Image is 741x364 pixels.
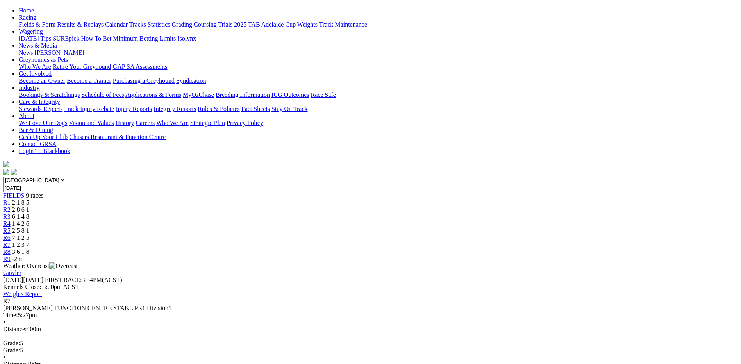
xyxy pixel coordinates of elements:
[3,277,43,283] span: [DATE]
[69,120,114,126] a: Vision and Values
[19,7,34,14] a: Home
[234,21,296,28] a: 2025 TAB Adelaide Cup
[113,77,175,84] a: Purchasing a Greyhound
[154,105,196,112] a: Integrity Reports
[19,28,43,35] a: Wagering
[105,21,128,28] a: Calendar
[241,105,270,112] a: Fact Sheets
[45,277,82,283] span: FIRST RACE:
[19,49,738,56] div: News & Media
[19,70,52,77] a: Get Involved
[3,305,738,312] div: [PERSON_NAME] FUNCTION CENTRE STAKE PR1 Division1
[3,298,11,304] span: R7
[3,284,738,291] div: Kennels Close: 3:00pm ACST
[311,91,336,98] a: Race Safe
[3,340,20,346] span: Grade:
[19,98,60,105] a: Care & Integrity
[19,77,65,84] a: Become an Owner
[3,347,738,354] div: 5
[190,120,225,126] a: Strategic Plan
[19,127,53,133] a: Bar & Dining
[19,105,62,112] a: Stewards Reports
[19,91,80,98] a: Bookings & Scratchings
[198,105,240,112] a: Rules & Policies
[67,77,111,84] a: Become a Trainer
[227,120,263,126] a: Privacy Policy
[3,248,11,255] a: R8
[19,91,738,98] div: Industry
[19,141,56,147] a: Contact GRSA
[19,77,738,84] div: Get Involved
[216,91,270,98] a: Breeding Information
[3,340,738,347] div: 5
[3,269,21,276] a: Gawler
[12,213,29,220] span: 6 1 4 8
[3,169,9,175] img: facebook.svg
[3,192,24,199] a: FIELDS
[49,262,78,269] img: Overcast
[3,199,11,206] a: R1
[12,220,29,227] span: 1 4 2 6
[19,112,34,119] a: About
[3,347,20,353] span: Grade:
[19,14,36,21] a: Racing
[3,206,11,213] a: R2
[136,120,155,126] a: Careers
[194,21,217,28] a: Coursing
[3,227,11,234] a: R5
[57,21,104,28] a: Results & Replays
[19,134,738,141] div: Bar & Dining
[116,105,152,112] a: Injury Reports
[64,105,114,112] a: Track Injury Rebate
[53,63,111,70] a: Retire Your Greyhound
[19,35,51,42] a: [DATE] Tips
[3,213,11,220] a: R3
[12,227,29,234] span: 2 5 8 1
[19,21,738,28] div: Racing
[3,319,5,325] span: •
[3,326,738,333] div: 400m
[319,21,367,28] a: Track Maintenance
[12,199,29,206] span: 2 1 8 5
[3,161,9,167] img: logo-grsa-white.png
[271,91,309,98] a: ICG Outcomes
[218,21,232,28] a: Trials
[19,49,33,56] a: News
[12,248,29,255] span: 3 6 1 8
[19,42,57,49] a: News & Media
[271,105,307,112] a: Stay On Track
[19,84,39,91] a: Industry
[297,21,318,28] a: Weights
[3,184,72,192] input: Select date
[26,192,43,199] span: 9 races
[129,21,146,28] a: Tracks
[19,21,55,28] a: Fields & Form
[19,148,70,154] a: Login To Blackbook
[125,91,181,98] a: Applications & Forms
[3,354,5,360] span: •
[19,120,67,126] a: We Love Our Dogs
[3,241,11,248] a: R7
[53,35,79,42] a: SUREpick
[183,91,214,98] a: MyOzChase
[177,35,196,42] a: Isolynx
[3,220,11,227] span: R4
[19,63,738,70] div: Greyhounds as Pets
[19,35,738,42] div: Wagering
[3,312,18,318] span: Time:
[172,21,192,28] a: Grading
[3,277,23,283] span: [DATE]
[12,255,22,262] span: -2m
[19,134,68,140] a: Cash Up Your Club
[19,63,51,70] a: Who We Are
[113,63,168,70] a: GAP SA Assessments
[3,255,11,262] a: R9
